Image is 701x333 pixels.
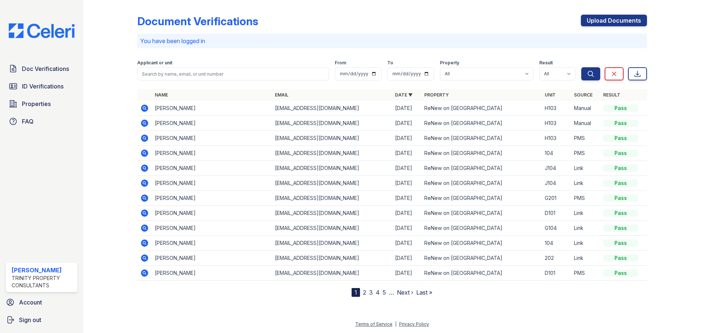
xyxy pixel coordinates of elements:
td: [PERSON_NAME] [152,191,272,206]
td: [DATE] [392,206,421,221]
td: [PERSON_NAME] [152,101,272,116]
div: Pass [603,239,638,247]
a: Email [275,92,288,98]
td: D101 [542,266,571,281]
a: FAQ [6,114,77,129]
label: From [335,60,346,66]
input: Search by name, email, or unit number [137,67,329,80]
label: To [387,60,393,66]
label: Property [440,60,459,66]
td: [DATE] [392,131,421,146]
td: [EMAIL_ADDRESS][DOMAIN_NAME] [272,146,392,161]
td: Link [571,161,600,176]
span: ID Verifications [22,82,64,91]
td: Link [571,221,600,236]
td: ReNew on [GEOGRAPHIC_DATA] [421,131,541,146]
div: | [395,321,397,327]
td: [DATE] [392,251,421,266]
td: Manual [571,116,600,131]
a: ID Verifications [6,79,77,94]
td: [DATE] [392,146,421,161]
td: [EMAIL_ADDRESS][DOMAIN_NAME] [272,116,392,131]
div: Pass [603,209,638,217]
td: [DATE] [392,191,421,206]
td: PMS [571,266,600,281]
div: Pass [603,224,638,232]
td: [PERSON_NAME] [152,221,272,236]
div: Pass [603,179,638,187]
td: ReNew on [GEOGRAPHIC_DATA] [421,251,541,266]
td: H103 [542,101,571,116]
td: [EMAIL_ADDRESS][DOMAIN_NAME] [272,101,392,116]
td: 104 [542,146,571,161]
td: Link [571,236,600,251]
div: Pass [603,105,638,112]
span: Properties [22,99,51,108]
td: [DATE] [392,116,421,131]
a: Terms of Service [355,321,392,327]
td: [PERSON_NAME] [152,176,272,191]
p: You have been logged in [140,37,644,45]
td: [DATE] [392,161,421,176]
div: Pass [603,150,638,157]
td: J104 [542,161,571,176]
td: [EMAIL_ADDRESS][DOMAIN_NAME] [272,206,392,221]
td: [EMAIL_ADDRESS][DOMAIN_NAME] [272,251,392,266]
td: [EMAIL_ADDRESS][DOMAIN_NAME] [272,236,392,251]
td: [PERSON_NAME] [152,251,272,266]
label: Applicant or unit [137,60,172,66]
a: 3 [369,289,373,296]
span: Account [19,298,42,307]
td: D101 [542,206,571,221]
div: Pass [603,135,638,142]
td: [EMAIL_ADDRESS][DOMAIN_NAME] [272,131,392,146]
td: 104 [542,236,571,251]
td: ReNew on [GEOGRAPHIC_DATA] [421,161,541,176]
img: CE_Logo_Blue-a8612792a0a2168367f1c8372b55b34899dd931a85d93a1a3d3e32e68fde9ad4.png [3,23,80,38]
td: ReNew on [GEOGRAPHIC_DATA] [421,146,541,161]
td: Manual [571,101,600,116]
a: Result [603,92,620,98]
td: ReNew on [GEOGRAPHIC_DATA] [421,101,541,116]
div: Pass [603,194,638,202]
td: ReNew on [GEOGRAPHIC_DATA] [421,266,541,281]
td: [DATE] [392,236,421,251]
td: PMS [571,191,600,206]
a: Last » [416,289,432,296]
a: Sign out [3,313,80,327]
td: H103 [542,116,571,131]
a: Doc Verifications [6,61,77,76]
td: Link [571,206,600,221]
td: ReNew on [GEOGRAPHIC_DATA] [421,221,541,236]
a: Unit [545,92,556,98]
td: [DATE] [392,176,421,191]
div: [PERSON_NAME] [12,266,74,275]
td: H103 [542,131,571,146]
td: 202 [542,251,571,266]
a: Next › [397,289,413,296]
td: ReNew on [GEOGRAPHIC_DATA] [421,191,541,206]
td: ReNew on [GEOGRAPHIC_DATA] [421,176,541,191]
td: [PERSON_NAME] [152,236,272,251]
td: ReNew on [GEOGRAPHIC_DATA] [421,116,541,131]
td: [DATE] [392,101,421,116]
a: Source [574,92,593,98]
td: ReNew on [GEOGRAPHIC_DATA] [421,236,541,251]
div: Trinity Property Consultants [12,275,74,289]
a: Properties [6,97,77,111]
a: Name [155,92,168,98]
div: Pass [603,269,638,277]
span: FAQ [22,117,34,126]
div: Pass [603,120,638,127]
a: Property [424,92,449,98]
div: 1 [352,288,360,297]
label: Result [539,60,553,66]
td: G201 [542,191,571,206]
td: [PERSON_NAME] [152,131,272,146]
td: [EMAIL_ADDRESS][DOMAIN_NAME] [272,221,392,236]
div: Pass [603,254,638,262]
span: Doc Verifications [22,64,69,73]
td: Link [571,251,600,266]
td: [EMAIL_ADDRESS][DOMAIN_NAME] [272,176,392,191]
